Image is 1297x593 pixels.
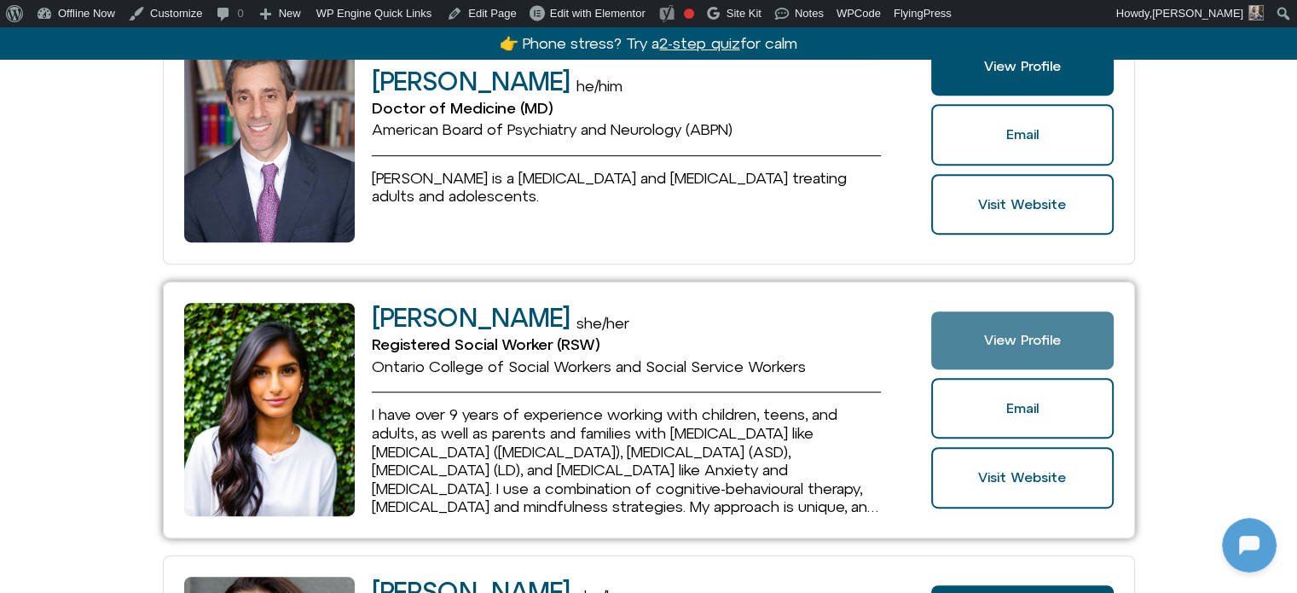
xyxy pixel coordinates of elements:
[4,4,337,40] button: Expand Header Button
[931,38,1113,96] a: View Profile
[372,67,570,96] h2: [PERSON_NAME]
[372,304,570,332] h2: [PERSON_NAME]
[269,8,298,37] svg: Restart Conversation Button
[576,314,629,332] span: she/her
[50,11,262,33] h2: [DOMAIN_NAME]
[978,470,1066,485] span: Visit Website
[684,9,694,19] div: Focus keyphrase not set
[659,34,739,52] u: 2-step quiz
[372,120,732,138] span: American Board of Psychiatry and Neurology (ABPN)
[1006,127,1039,142] span: Email
[500,34,796,52] a: 👉 Phone stress? Try a2-step quizfor calm
[1222,518,1277,573] iframe: Botpress
[372,335,599,353] span: Registered Social Worker (RSW)
[931,311,1113,369] a: View Profile
[978,197,1066,212] span: Visit Website
[29,443,264,460] textarea: Message Input
[292,438,319,465] svg: Voice Input Button
[931,378,1113,439] a: Email
[1006,401,1039,416] span: Email
[931,104,1113,166] a: Email
[15,9,43,36] img: N5FCcHC.png
[550,7,646,20] span: Edit with Elementor
[727,7,761,20] span: Site Kit
[1152,7,1243,20] span: [PERSON_NAME]
[984,333,1061,348] span: View Profile
[372,99,553,117] span: Doctor of Medicine (MD)
[931,447,1113,509] a: Website
[372,405,882,516] p: I have over 9 years of experience working with children, teens, and adults, as well as parents an...
[372,169,882,206] div: Bio
[931,174,1113,235] a: Website
[298,8,327,37] svg: Close Chatbot Button
[106,339,235,363] h1: [DOMAIN_NAME]
[576,77,622,95] span: he/him
[136,253,205,321] img: N5FCcHC.png
[984,59,1061,74] span: View Profile
[372,358,806,375] span: Ontario College of Social Workers and Social Service Workers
